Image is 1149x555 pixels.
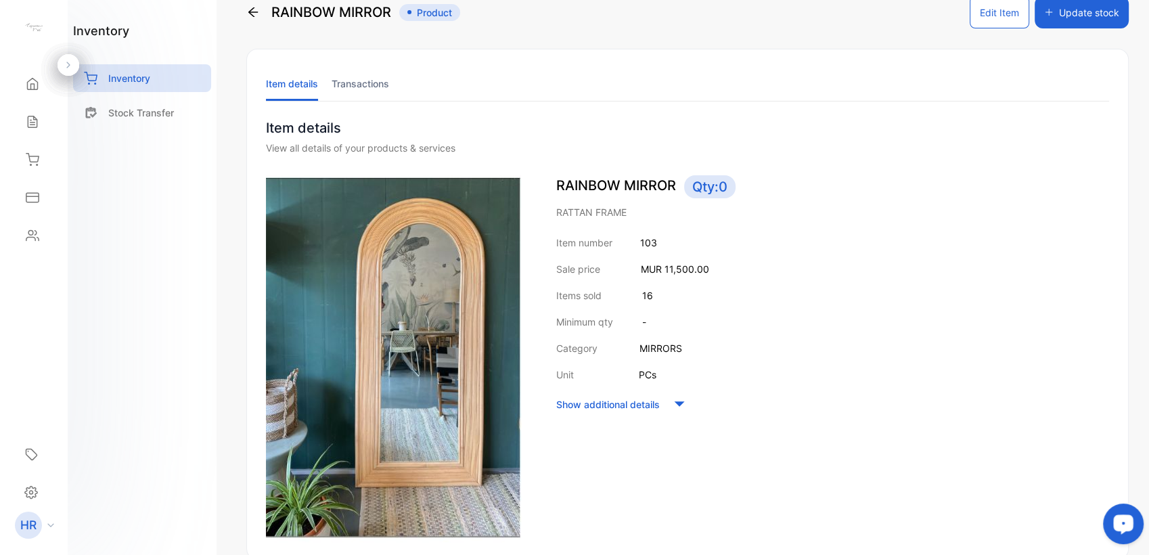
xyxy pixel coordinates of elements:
p: 16 [642,288,653,303]
p: Minimum qty [556,315,613,329]
p: Inventory [108,71,150,85]
li: Item details [266,66,318,101]
p: Item number [556,236,612,250]
div: View all details of your products & services [266,141,1109,155]
p: 103 [640,236,657,250]
iframe: LiveChat chat widget [1092,498,1149,555]
p: RAINBOW MIRROR [556,175,1109,198]
li: Transactions [332,66,389,101]
span: Product [399,4,460,21]
p: Unit [556,368,574,382]
p: HR [20,516,37,534]
p: Sale price [556,262,600,276]
p: Show additional details [556,397,660,412]
p: RATTAN FRAME [556,205,1109,219]
p: Category [556,341,598,355]
a: Stock Transfer [73,99,211,127]
h1: inventory [73,22,129,40]
p: - [642,315,646,329]
span: MUR 11,500.00 [641,263,709,275]
img: logo [24,18,44,38]
span: Qty: 0 [684,175,736,198]
p: MIRRORS [639,341,682,355]
img: item [266,175,522,542]
p: Stock Transfer [108,106,174,120]
p: Item details [266,118,1109,138]
p: PCs [639,368,656,382]
p: Items sold [556,288,602,303]
a: Inventory [73,64,211,92]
